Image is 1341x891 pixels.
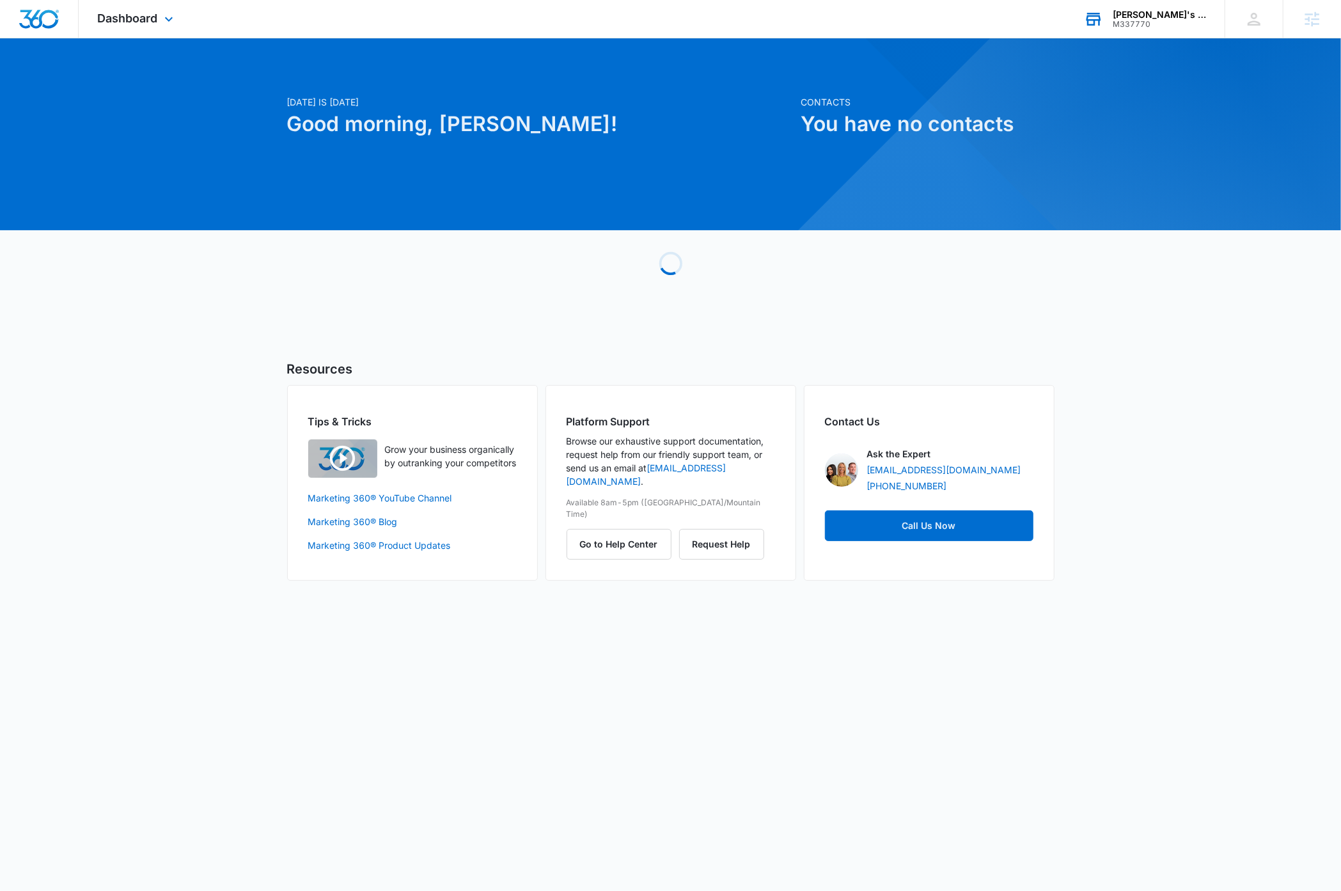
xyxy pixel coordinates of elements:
[308,414,517,429] h2: Tips & Tricks
[679,539,764,549] a: Request Help
[801,109,1055,139] h1: You have no contacts
[567,529,671,560] button: Go to Help Center
[867,447,931,461] p: Ask the Expert
[1113,20,1206,29] div: account id
[867,479,947,493] a: [PHONE_NUMBER]
[1113,10,1206,20] div: account name
[825,453,858,487] img: Ask the Expert
[308,491,517,505] a: Marketing 360® YouTube Channel
[867,463,1021,477] a: [EMAIL_ADDRESS][DOMAIN_NAME]
[98,12,158,25] span: Dashboard
[287,95,794,109] p: [DATE] is [DATE]
[308,515,517,528] a: Marketing 360® Blog
[567,497,775,520] p: Available 8am-5pm ([GEOGRAPHIC_DATA]/Mountain Time)
[801,95,1055,109] p: Contacts
[308,539,517,552] a: Marketing 360® Product Updates
[287,359,1055,379] h5: Resources
[679,529,764,560] button: Request Help
[567,414,775,429] h2: Platform Support
[308,439,377,478] img: Quick Overview Video
[287,109,794,139] h1: Good morning, [PERSON_NAME]!
[385,443,517,469] p: Grow your business organically by outranking your competitors
[825,510,1033,541] a: Call Us Now
[825,414,1033,429] h2: Contact Us
[567,539,679,549] a: Go to Help Center
[567,434,775,488] p: Browse our exhaustive support documentation, request help from our friendly support team, or send...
